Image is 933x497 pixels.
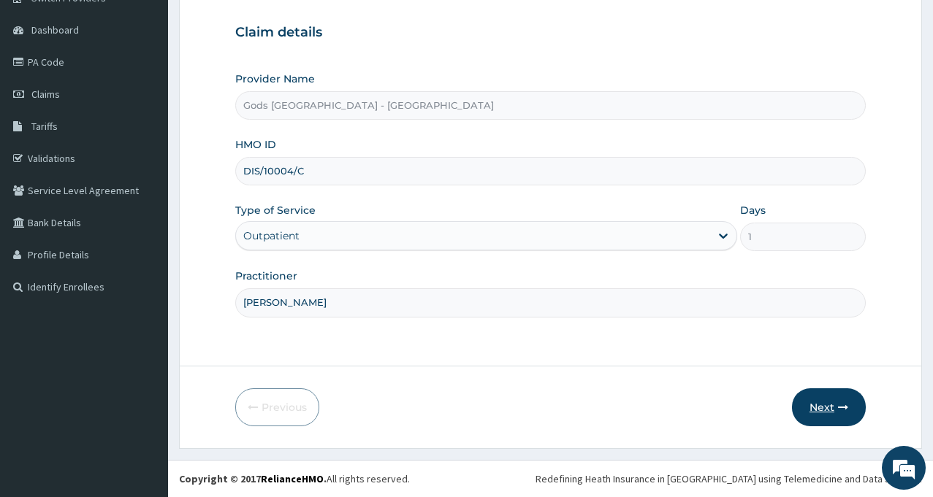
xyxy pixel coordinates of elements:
div: Minimize live chat window [240,7,275,42]
textarea: Type your message and hit 'Enter' [7,337,278,388]
div: Outpatient [243,228,300,243]
label: Practitioner [235,269,297,283]
strong: Copyright © 2017 . [179,472,327,485]
span: Dashboard [31,23,79,36]
label: Type of Service [235,203,316,217]
span: Claims [31,88,60,101]
label: Provider Name [235,72,315,86]
button: Next [792,388,866,426]
label: HMO ID [235,137,276,152]
img: d_794563401_company_1708531726252_794563401 [27,73,59,109]
h3: Claim details [235,25,866,41]
label: Days [740,203,766,217]
span: Tariffs [31,120,58,133]
input: Enter HMO ID [235,157,866,185]
div: Redefining Heath Insurance in [GEOGRAPHIC_DATA] using Telemedicine and Data Science! [536,471,922,486]
span: We're online! [85,153,202,301]
input: Enter Name [235,288,866,317]
a: RelianceHMO [261,472,324,485]
button: Previous [235,388,319,426]
div: Chat with us now [76,82,245,101]
footer: All rights reserved. [168,460,933,497]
